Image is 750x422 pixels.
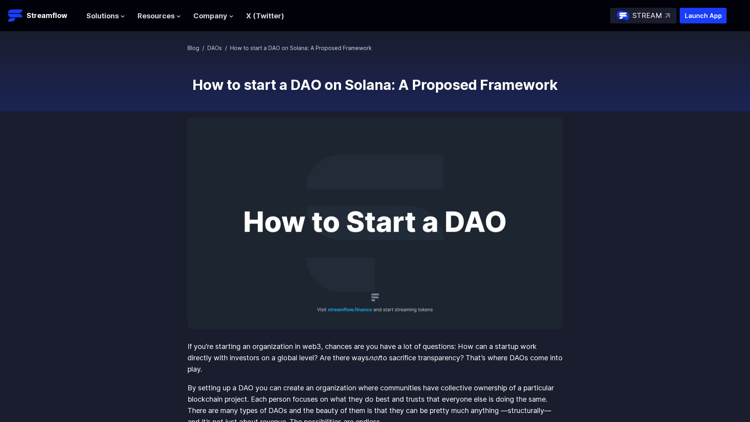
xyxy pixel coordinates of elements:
[617,9,629,22] img: streamflow-logo-circle.png
[246,12,284,20] a: X (Twitter)
[137,11,175,22] span: Resources
[193,11,234,22] button: Company
[202,45,204,51] span: /
[230,45,372,51] span: How to start a DAO on Solana: A Proposed Framework
[610,8,677,23] a: STREAM
[632,10,662,21] p: STREAM
[8,8,79,23] a: Streamflow
[680,8,727,23] button: Launch App
[137,11,181,22] button: Resources
[225,45,227,51] span: /
[8,8,23,23] img: Streamflow Logo
[27,10,67,21] p: Streamflow
[187,118,562,329] img: How to start a DAO on Solana: A Proposed Framework
[665,13,670,18] img: top-right-arrow.svg
[187,341,562,375] p: If you’re starting an organization in web3, chances are you have a lot of questions: How can a st...
[193,11,227,22] span: Company
[187,77,562,93] h1: How to start a DAO on Solana: A Proposed Framework
[187,45,199,51] a: Blog
[86,11,125,22] button: Solutions
[86,11,119,22] span: Solutions
[369,354,380,362] em: not
[207,45,222,51] a: DAOs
